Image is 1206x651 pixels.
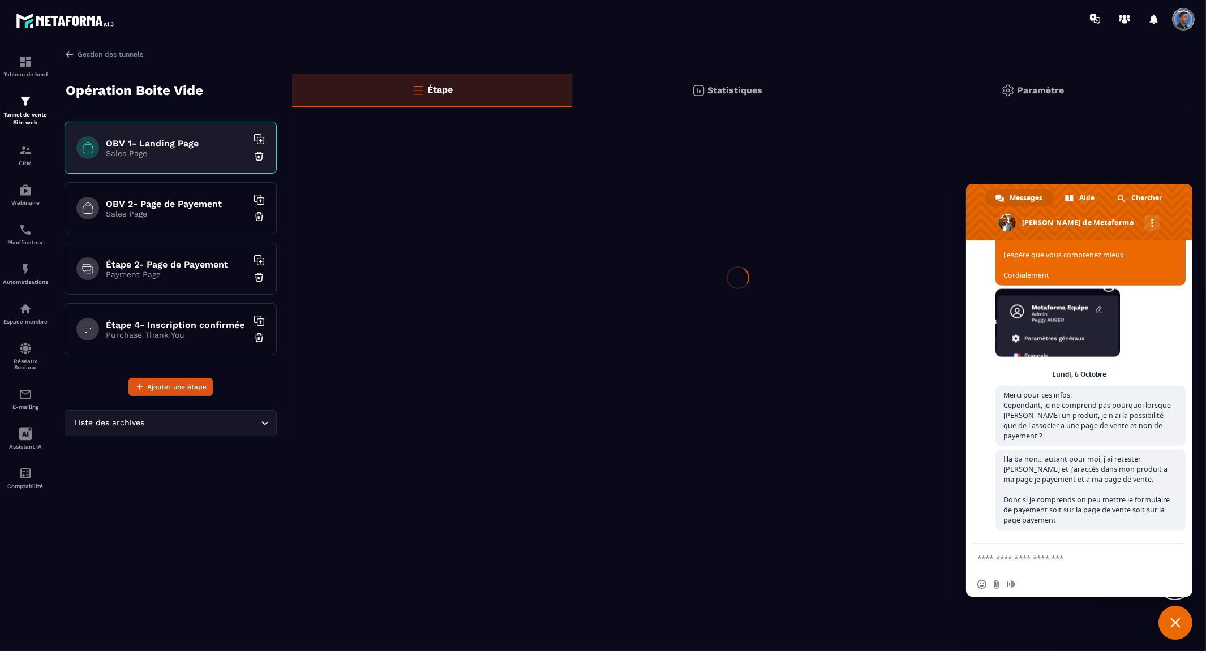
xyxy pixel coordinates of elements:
a: automationsautomationsWebinaire [3,175,48,214]
div: Lundi, 6 Octobre [1052,371,1106,378]
p: Sales Page [106,209,247,218]
div: Messages [985,189,1054,206]
img: formation [19,55,32,68]
span: Messages [1010,189,1042,206]
img: trash [254,211,265,222]
div: Search for option [65,410,277,436]
p: Étape [428,84,453,95]
a: Gestion des tunnels [65,49,143,59]
p: CRM [3,160,48,166]
p: Planificateur [3,239,48,245]
img: formation [19,94,32,108]
p: Opération Boite Vide [66,79,203,102]
a: emailemailE-mailing [3,379,48,419]
input: Search for option [147,417,258,429]
h6: OBV 2- Page de Payement [106,199,247,209]
div: Aide [1055,189,1106,206]
img: scheduler [19,223,32,236]
p: Statistiques [708,85,763,96]
span: Aide [1079,189,1095,206]
img: email [19,387,32,401]
a: Assistant IA [3,419,48,458]
a: automationsautomationsEspace membre [3,294,48,333]
p: Paramètre [1018,85,1065,96]
a: accountantaccountantComptabilité [3,458,48,498]
span: Envoyer un fichier [992,580,1001,589]
img: trash [254,332,265,343]
div: Autres canaux [1144,215,1160,231]
span: Ha ba non... autant pour moi, j'ai retester [PERSON_NAME] et j'ai accès dans mon produit a ma pag... [1003,454,1170,525]
p: Webinaire [3,200,48,206]
p: Tunnel de vente Site web [3,111,48,127]
p: Espace membre [3,318,48,325]
a: schedulerschedulerPlanificateur [3,214,48,254]
span: Chercher [1131,189,1162,206]
img: accountant [19,467,32,480]
p: Réseaux Sociaux [3,358,48,370]
p: E-mailing [3,404,48,410]
div: Fermer le chat [1158,606,1192,640]
img: trash [254,271,265,283]
span: Insérer un emoji [977,580,986,589]
p: Purchase Thank You [106,330,247,339]
a: automationsautomationsAutomatisations [3,254,48,294]
img: social-network [19,342,32,355]
span: Liste des archives [72,417,147,429]
h6: Étape 2- Page de Payement [106,259,247,270]
span: Message audio [1007,580,1016,589]
img: trash [254,150,265,162]
button: Ajouter une étape [128,378,213,396]
img: arrow [65,49,75,59]
img: bars-o.4a397970.svg [411,83,425,97]
img: setting-gr.5f69749f.svg [1001,84,1015,97]
span: Merci pour ces infos. Cependant, je ne comprend pas pourquoi lorsque [PERSON_NAME] un produit, je... [1003,390,1171,441]
img: automations [19,302,32,316]
a: formationformationCRM [3,135,48,175]
p: Comptabilité [3,483,48,489]
span: Ajouter une étape [147,381,207,393]
p: Payment Page [106,270,247,279]
textarea: Entrez votre message... [977,553,1156,563]
p: Assistant IA [3,443,48,450]
a: formationformationTableau de bord [3,46,48,86]
a: social-networksocial-networkRéseaux Sociaux [3,333,48,379]
p: Sales Page [106,149,247,158]
a: formationformationTunnel de vente Site web [3,86,48,135]
h6: Étape 4- Inscription confirmée [106,320,247,330]
img: automations [19,262,32,276]
h6: OBV 1- Landing Page [106,138,247,149]
img: formation [19,144,32,157]
p: Automatisations [3,279,48,285]
img: automations [19,183,32,197]
img: logo [16,10,118,31]
img: stats.20deebd0.svg [692,84,705,97]
p: Tableau de bord [3,71,48,77]
div: Chercher [1107,189,1173,206]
